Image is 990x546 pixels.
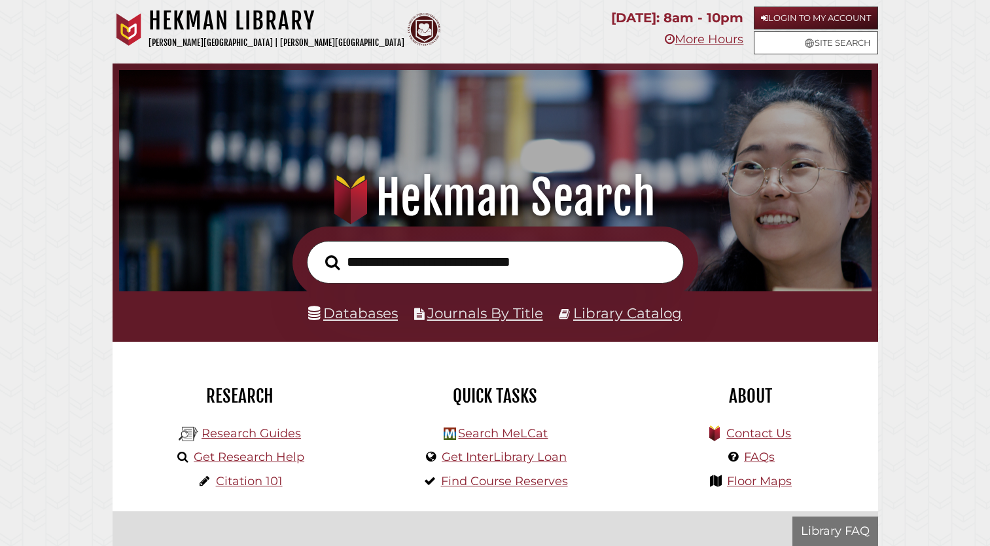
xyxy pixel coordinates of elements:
[727,474,792,488] a: Floor Maps
[744,450,775,464] a: FAQs
[202,426,301,441] a: Research Guides
[308,304,398,321] a: Databases
[441,474,568,488] a: Find Course Reserves
[133,169,857,227] h1: Hekman Search
[633,385,868,407] h2: About
[573,304,682,321] a: Library Catalog
[113,13,145,46] img: Calvin University
[442,450,567,464] a: Get InterLibrary Loan
[726,426,791,441] a: Contact Us
[754,7,878,29] a: Login to My Account
[216,474,283,488] a: Citation 101
[458,426,548,441] a: Search MeLCat
[444,428,456,440] img: Hekman Library Logo
[194,450,304,464] a: Get Research Help
[149,35,404,50] p: [PERSON_NAME][GEOGRAPHIC_DATA] | [PERSON_NAME][GEOGRAPHIC_DATA]
[378,385,613,407] h2: Quick Tasks
[408,13,440,46] img: Calvin Theological Seminary
[325,254,340,270] i: Search
[611,7,743,29] p: [DATE]: 8am - 10pm
[319,251,346,274] button: Search
[122,385,358,407] h2: Research
[754,31,878,54] a: Site Search
[427,304,543,321] a: Journals By Title
[179,424,198,444] img: Hekman Library Logo
[665,32,743,46] a: More Hours
[149,7,404,35] h1: Hekman Library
